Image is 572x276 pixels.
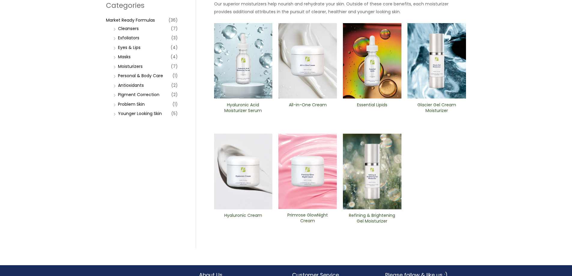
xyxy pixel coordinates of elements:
[171,53,178,61] span: (4)
[171,24,178,33] span: (7)
[348,213,396,224] h2: Refining & Brightening Gel Moisturizer
[172,71,178,80] span: (1)
[348,213,396,226] a: Refining & Brightening Gel Moisturizer
[118,44,141,50] a: Eyes & Lips
[348,102,396,116] a: Essential Lipids
[343,134,401,209] img: Refining and Brightening Gel Moisturizer
[171,81,178,89] span: (2)
[283,212,332,224] h2: Primrose GlowNight Cream
[118,101,145,107] a: Problem Skin
[118,73,163,79] a: Personal & Body Care
[283,102,332,116] a: All-in-One ​Cream
[172,100,178,108] span: (1)
[407,23,466,99] img: Glacier Gel Moisturizer
[283,102,332,114] h2: All-in-One ​Cream
[171,90,178,99] span: (2)
[214,134,273,209] img: Hyaluronic Cream
[118,92,159,98] a: PIgment Correction
[278,134,337,209] img: Primrose Glow Night Cream
[413,102,461,116] a: Glacier Gel Cream Moisturizer
[171,34,178,42] span: (3)
[171,43,178,52] span: (4)
[118,35,139,41] a: Exfoliators
[278,23,337,99] img: All In One Cream
[168,16,178,24] span: (36)
[219,102,267,116] a: Hyaluronic Acid Moisturizer Serum
[219,213,267,226] a: Hyaluronic Cream
[219,102,267,114] h2: Hyaluronic Acid Moisturizer Serum
[118,54,131,60] a: Masks
[413,102,461,114] h2: Glacier Gel Cream Moisturizer
[283,212,332,226] a: Primrose GlowNight Cream
[214,23,273,99] img: Hyaluronic moisturizer Serum
[343,23,401,99] img: Essential Lipids
[348,102,396,114] h2: Essential Lipids
[118,111,162,117] a: Younger Looking Skin
[106,17,155,23] a: Market Ready Formulas
[171,109,178,118] span: (5)
[118,63,143,69] a: Moisturizers
[171,62,178,71] span: (7)
[118,26,139,32] a: Cleansers
[219,213,267,224] h2: Hyaluronic Cream
[118,82,144,88] a: Antioxidants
